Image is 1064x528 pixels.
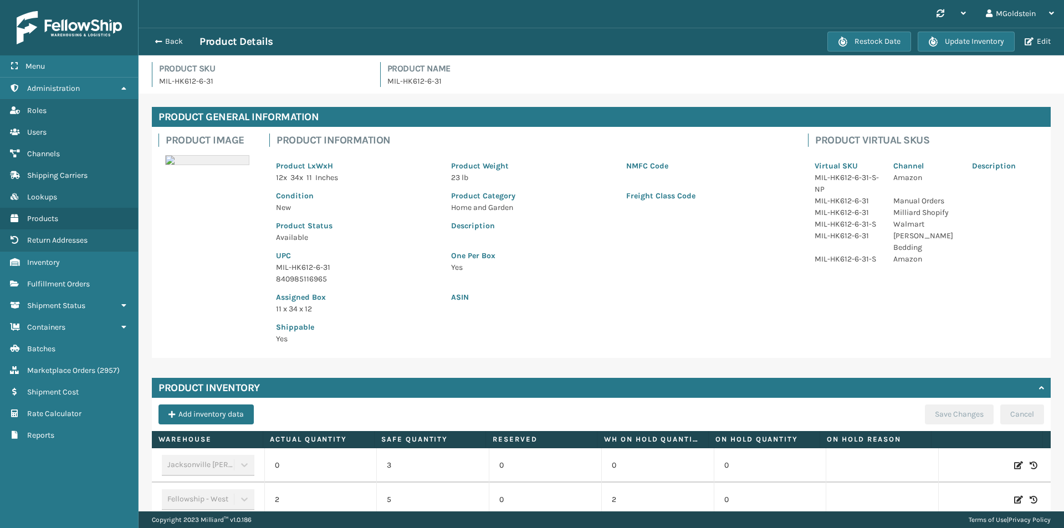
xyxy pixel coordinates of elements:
label: On Hold Reason [827,434,924,444]
p: 0 [499,460,591,471]
p: Home and Garden [451,202,613,213]
h4: Product Image [166,134,256,147]
p: Product Weight [451,160,613,172]
p: Product Status [276,220,438,232]
td: 2 [601,483,714,517]
button: Save Changes [925,404,994,424]
p: MIL-HK612-6-31-S [815,218,880,230]
button: Edit [1021,37,1054,47]
span: 23 lb [451,173,468,182]
div: | [969,511,1051,528]
button: Restock Date [827,32,911,52]
span: Return Addresses [27,235,88,245]
p: One Per Box [451,250,788,262]
p: MIL-HK612-6-31 [815,207,880,218]
p: MIL-HK612-6-31 [815,195,880,207]
p: New [276,202,438,213]
p: NMFC Code [626,160,788,172]
span: Channels [27,149,60,158]
span: ( 2957 ) [97,366,120,375]
p: 11 x 34 x 12 [276,303,438,315]
button: Add inventory data [158,404,254,424]
p: Amazon [893,253,959,265]
p: MIL-HK612-6-31 [159,75,367,87]
p: Description [451,220,788,232]
td: 5 [376,483,489,517]
a: Terms of Use [969,516,1007,524]
span: Products [27,214,58,223]
p: ASIN [451,291,788,303]
span: Containers [27,322,65,332]
td: 2 [264,483,377,517]
p: Shippable [276,321,438,333]
span: 34 x [290,173,303,182]
p: Product LxWxH [276,160,438,172]
button: Update Inventory [918,32,1015,52]
img: 51104088640_40f294f443_o-scaled-700x700.jpg [165,155,249,165]
td: 0 [264,448,377,483]
span: Shipment Status [27,301,85,310]
label: WH On hold quantity [604,434,702,444]
p: Assigned Box [276,291,438,303]
span: Marketplace Orders [27,366,95,375]
p: Yes [276,333,438,345]
p: Available [276,232,438,243]
td: 3 [376,448,489,483]
span: Reports [27,430,54,440]
span: Inches [315,173,338,182]
h4: Product SKU [159,62,367,75]
i: Edit [1014,494,1023,505]
label: Actual Quantity [270,434,367,444]
p: [PERSON_NAME] Bedding [893,230,959,253]
p: Walmart [893,218,959,230]
span: Inventory [27,258,60,267]
span: Batches [27,344,55,353]
p: Amazon [893,172,959,183]
p: Virtual SKU [815,160,880,172]
h4: Product General Information [152,107,1051,127]
img: logo [17,11,122,44]
a: Privacy Policy [1009,516,1051,524]
label: Safe Quantity [381,434,479,444]
p: Product Category [451,190,613,202]
td: 0 [714,448,826,483]
td: 0 [714,483,826,517]
i: Inventory History [1030,460,1037,471]
h3: Product Details [199,35,273,48]
p: Yes [451,262,788,273]
h4: Product Information [277,134,795,147]
span: Menu [25,61,45,71]
p: Copyright 2023 Milliard™ v 1.0.186 [152,511,252,528]
p: MIL-HK612-6-31 [815,230,880,242]
p: Manual Orders [893,195,959,207]
button: Cancel [1000,404,1044,424]
p: MIL-HK612-6-31-S-NP [815,172,880,195]
p: Channel [893,160,959,172]
i: Edit [1014,460,1023,471]
label: Warehouse [158,434,256,444]
p: MIL-HK612-6-31 [276,262,438,273]
label: On Hold Quantity [715,434,813,444]
p: MIL-HK612-6-31 [387,75,1051,87]
i: Inventory History [1030,494,1037,505]
span: Fulfillment Orders [27,279,90,289]
span: Shipping Carriers [27,171,88,180]
h4: Product Name [387,62,1051,75]
span: Shipment Cost [27,387,79,397]
span: Lookups [27,192,57,202]
button: Back [149,37,199,47]
span: 11 [306,173,312,182]
p: Condition [276,190,438,202]
span: Rate Calculator [27,409,81,418]
p: 840985116965 [276,273,438,285]
span: Users [27,127,47,137]
p: Freight Class Code [626,190,788,202]
p: MIL-HK612-6-31-S [815,253,880,265]
td: 0 [601,448,714,483]
p: UPC [276,250,438,262]
h4: Product Virtual SKUs [815,134,1044,147]
p: 0 [499,494,591,505]
span: Roles [27,106,47,115]
label: Reserved [493,434,590,444]
p: Milliard Shopify [893,207,959,218]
